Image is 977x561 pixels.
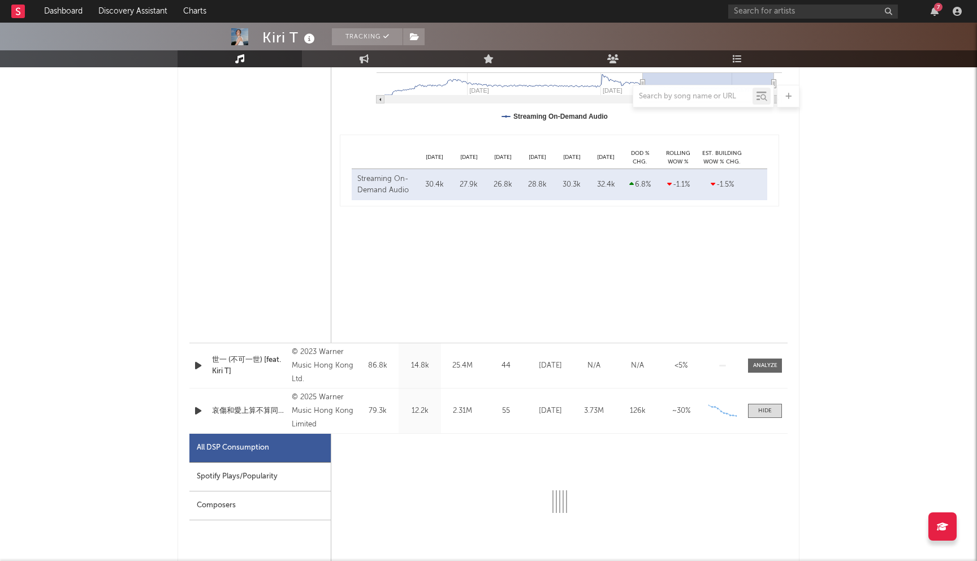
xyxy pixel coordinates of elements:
div: Est. Building WoW % Chg. [699,149,745,166]
div: 26.8k [489,179,518,191]
div: © 2025 Warner Music Hong Kong Limited [292,391,353,431]
button: 7 [931,7,939,16]
a: 世一 (不可一世) [feat. Kiri T] [212,355,286,377]
div: [DATE] [531,405,569,417]
div: Composers [189,491,331,520]
a: 哀傷和愛上算不算同音字 [212,405,286,417]
div: 28.8k [523,179,552,191]
button: Tracking [332,28,403,45]
div: 32.4k [591,179,620,191]
div: 79.3k [359,405,396,417]
div: 2.31M [444,405,481,417]
div: Streaming On-Demand Audio [357,174,414,196]
div: All DSP Consumption [189,434,331,463]
div: DoD % Chg. [623,149,657,166]
div: 30.4k [420,179,449,191]
div: [DATE] [417,153,452,162]
div: <5% [662,360,700,372]
div: ~ 30 % [662,405,700,417]
div: 55 [486,405,526,417]
div: -1.1 % [660,179,697,191]
div: All DSP Consumption [197,441,269,455]
div: 30.3k [557,179,586,191]
div: 44 [486,360,526,372]
div: Spotify Plays/Popularity [189,463,331,491]
div: [DATE] [531,360,569,372]
input: Search by song name or URL [633,92,753,101]
div: N/A [575,360,613,372]
div: 7 [934,3,943,11]
div: 6.8 % [626,179,654,191]
div: 25.4M [444,360,481,372]
div: © 2023 Warner Music Hong Kong Ltd. [292,346,353,386]
div: 126k [619,405,656,417]
div: [DATE] [452,153,486,162]
div: 86.8k [359,360,396,372]
text: Streaming On-Demand Audio [513,113,608,120]
div: 14.8k [401,360,438,372]
div: 3.73M [575,405,613,417]
div: [DATE] [589,153,623,162]
div: [DATE] [555,153,589,162]
input: Search for artists [728,5,898,19]
div: 12.2k [401,405,438,417]
div: N/A [619,360,656,372]
div: 27.9k [455,179,483,191]
div: [DATE] [486,153,521,162]
div: Rolling WoW % Chg. [657,149,699,166]
div: Kiri T [262,28,318,47]
div: [DATE] [520,153,555,162]
div: -1.5 % [702,179,742,191]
